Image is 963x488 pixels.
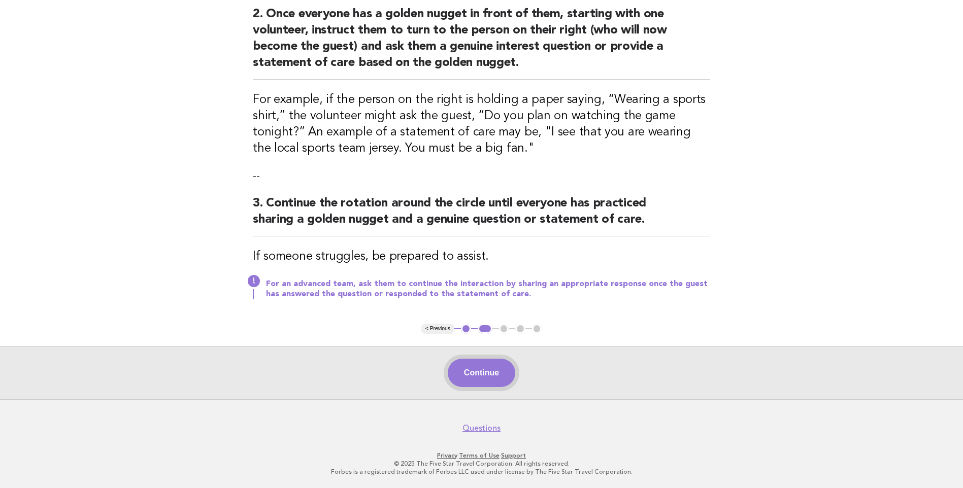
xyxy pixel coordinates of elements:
[171,451,792,460] p: · ·
[461,324,471,334] button: 1
[171,460,792,468] p: © 2025 The Five Star Travel Corporation. All rights reserved.
[437,452,457,459] a: Privacy
[501,452,526,459] a: Support
[253,195,710,236] h2: 3. Continue the rotation around the circle until everyone has practiced sharing a golden nugget a...
[253,169,710,183] p: --
[459,452,500,459] a: Terms of Use
[478,324,492,334] button: 2
[171,468,792,476] p: Forbes is a registered trademark of Forbes LLC used under license by The Five Star Travel Corpora...
[421,324,454,334] button: < Previous
[266,279,710,299] p: For an advanced team, ask them to continue the interaction by sharing an appropriate response onc...
[448,359,515,387] button: Continue
[253,6,710,80] h2: 2. Once everyone has a golden nugget in front of them, starting with one volunteer, instruct them...
[462,423,501,433] a: Questions
[253,249,710,265] h3: If someone struggles, be prepared to assist.
[253,92,710,157] h3: For example, if the person on the right is holding a paper saying, “Wearing a sports shirt,” the ...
